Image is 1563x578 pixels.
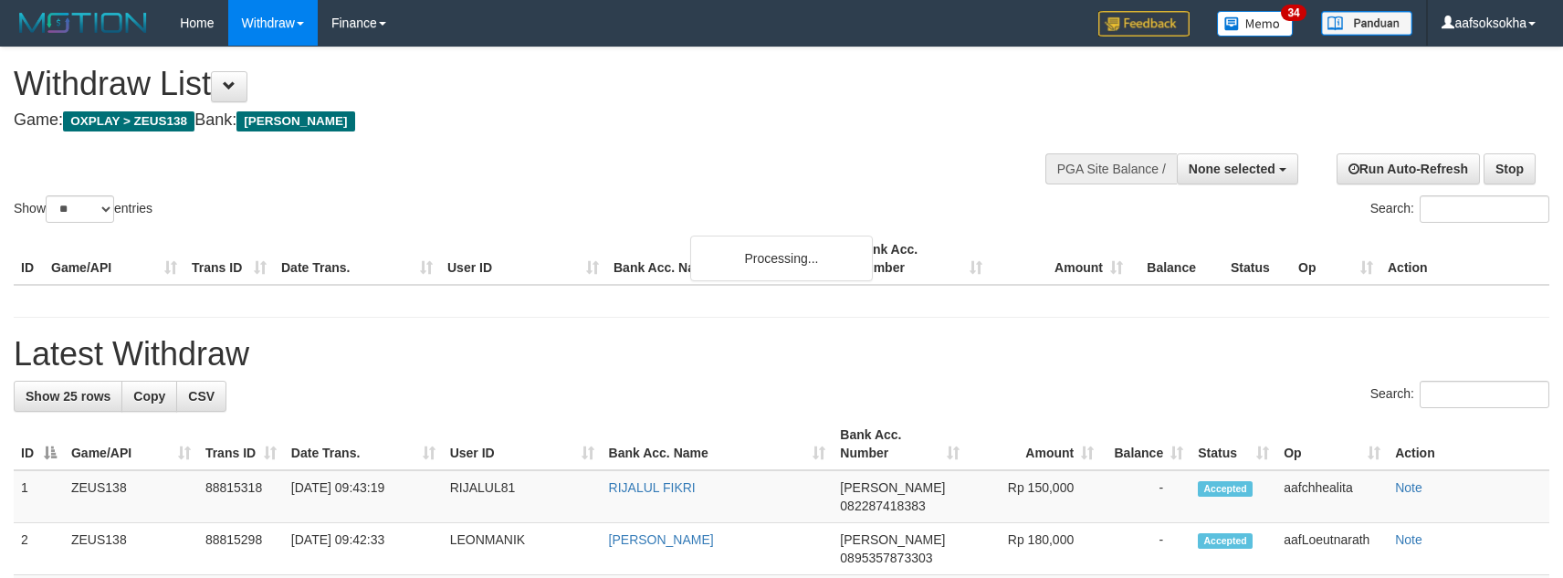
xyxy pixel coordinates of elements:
[1484,153,1536,184] a: Stop
[198,418,284,470] th: Trans ID: activate to sort column ascending
[840,551,932,565] span: Copy 0895357873303 to clipboard
[690,236,873,281] div: Processing...
[1395,480,1422,495] a: Note
[1101,418,1191,470] th: Balance: activate to sort column ascending
[46,195,114,223] select: Showentries
[1370,381,1549,408] label: Search:
[198,470,284,523] td: 88815318
[64,470,198,523] td: ZEUS138
[26,389,110,404] span: Show 25 rows
[14,470,64,523] td: 1
[443,523,602,575] td: LEONMANIK
[1276,470,1388,523] td: aafchhealita
[284,470,443,523] td: [DATE] 09:43:19
[1177,153,1298,184] button: None selected
[284,523,443,575] td: [DATE] 09:42:33
[1098,11,1190,37] img: Feedback.jpg
[1276,523,1388,575] td: aafLoeutnarath
[63,111,194,131] span: OXPLAY > ZEUS138
[64,523,198,575] td: ZEUS138
[284,418,443,470] th: Date Trans.: activate to sort column ascending
[967,418,1101,470] th: Amount: activate to sort column ascending
[849,233,990,285] th: Bank Acc. Number
[1189,162,1275,176] span: None selected
[602,418,834,470] th: Bank Acc. Name: activate to sort column ascending
[1388,418,1549,470] th: Action
[1337,153,1480,184] a: Run Auto-Refresh
[64,418,198,470] th: Game/API: activate to sort column ascending
[967,523,1101,575] td: Rp 180,000
[184,233,274,285] th: Trans ID
[1420,195,1549,223] input: Search:
[14,233,44,285] th: ID
[606,233,849,285] th: Bank Acc. Name
[1420,381,1549,408] input: Search:
[14,336,1549,373] h1: Latest Withdraw
[14,66,1023,102] h1: Withdraw List
[121,381,177,412] a: Copy
[1223,233,1291,285] th: Status
[14,111,1023,130] h4: Game: Bank:
[990,233,1130,285] th: Amount
[188,389,215,404] span: CSV
[833,418,967,470] th: Bank Acc. Number: activate to sort column ascending
[14,523,64,575] td: 2
[840,499,925,513] span: Copy 082287418383 to clipboard
[14,9,152,37] img: MOTION_logo.png
[1198,481,1253,497] span: Accepted
[440,233,606,285] th: User ID
[1191,418,1276,470] th: Status: activate to sort column ascending
[1198,533,1253,549] span: Accepted
[443,470,602,523] td: RIJALUL81
[840,480,945,495] span: [PERSON_NAME]
[44,233,184,285] th: Game/API
[1130,233,1223,285] th: Balance
[609,532,714,547] a: [PERSON_NAME]
[443,418,602,470] th: User ID: activate to sort column ascending
[198,523,284,575] td: 88815298
[14,195,152,223] label: Show entries
[1045,153,1177,184] div: PGA Site Balance /
[1370,195,1549,223] label: Search:
[1380,233,1549,285] th: Action
[1101,470,1191,523] td: -
[274,233,440,285] th: Date Trans.
[133,389,165,404] span: Copy
[1101,523,1191,575] td: -
[14,381,122,412] a: Show 25 rows
[609,480,696,495] a: RIJALUL FIKRI
[176,381,226,412] a: CSV
[14,418,64,470] th: ID: activate to sort column descending
[1291,233,1380,285] th: Op
[1217,11,1294,37] img: Button%20Memo.svg
[1281,5,1306,21] span: 34
[1276,418,1388,470] th: Op: activate to sort column ascending
[1321,11,1412,36] img: panduan.png
[236,111,354,131] span: [PERSON_NAME]
[967,470,1101,523] td: Rp 150,000
[840,532,945,547] span: [PERSON_NAME]
[1395,532,1422,547] a: Note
